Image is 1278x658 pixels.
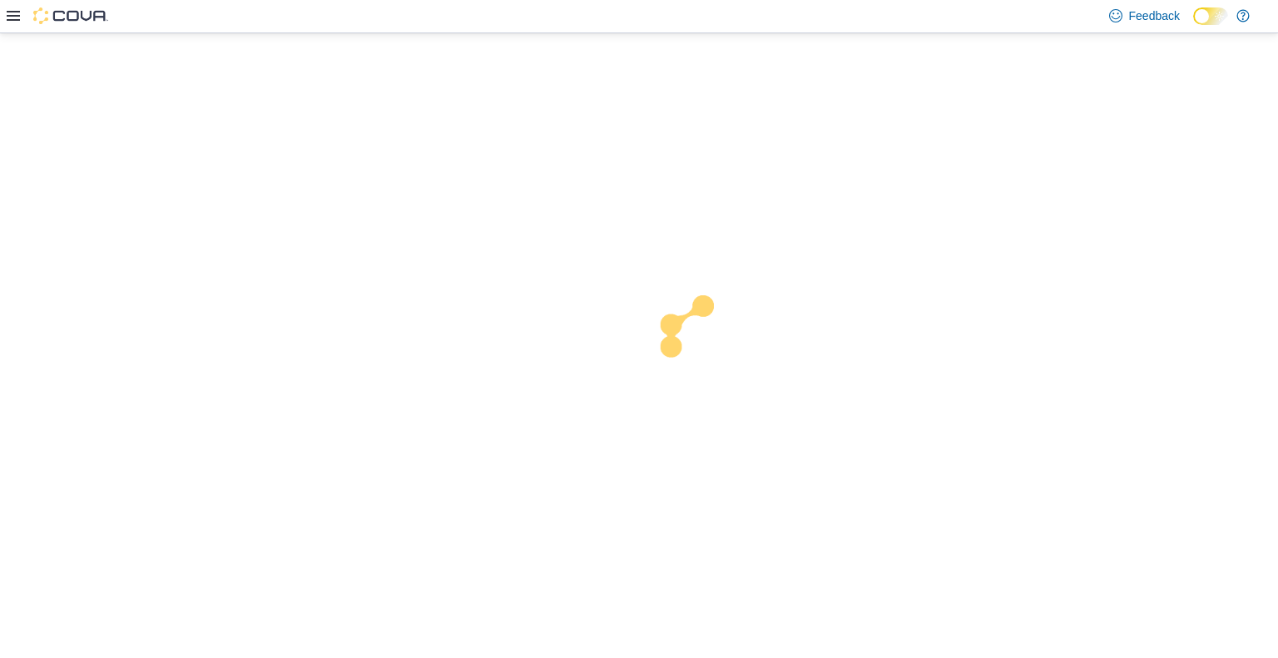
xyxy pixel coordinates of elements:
img: Cova [33,7,108,24]
img: cova-loader [639,283,764,408]
span: Dark Mode [1193,25,1194,26]
input: Dark Mode [1193,7,1228,25]
span: Feedback [1129,7,1180,24]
